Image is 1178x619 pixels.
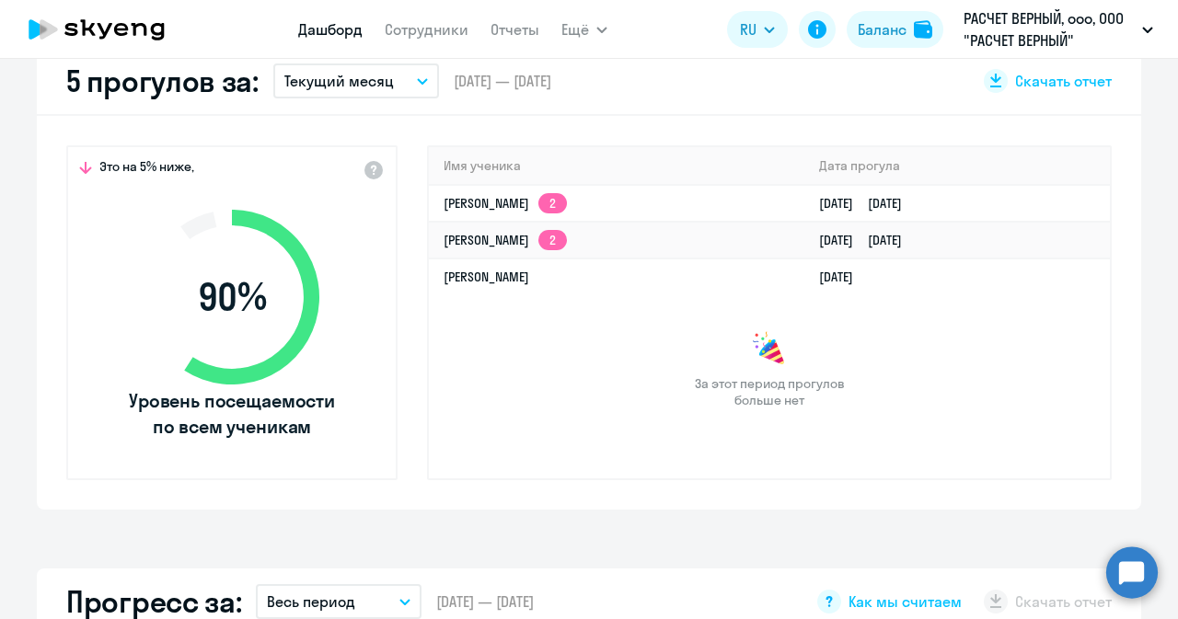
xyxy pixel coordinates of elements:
button: Весь период [256,584,422,619]
a: [PERSON_NAME]2 [444,232,567,248]
button: Текущий месяц [273,63,439,98]
span: Скачать отчет [1015,71,1112,91]
p: Текущий месяц [284,70,394,92]
span: [DATE] — [DATE] [454,71,551,91]
span: Ещё [561,18,589,40]
button: Балансbalance [847,11,943,48]
a: Сотрудники [385,20,468,39]
div: Баланс [858,18,907,40]
span: [DATE] — [DATE] [436,591,534,612]
a: [DATE][DATE] [819,232,917,248]
span: RU [740,18,756,40]
a: Отчеты [491,20,539,39]
a: [PERSON_NAME] [444,269,529,285]
button: RU [727,11,788,48]
a: [DATE][DATE] [819,195,917,212]
img: balance [914,20,932,39]
span: За этот период прогулов больше нет [692,375,847,408]
span: Как мы считаем [849,591,962,612]
app-skyeng-badge: 2 [538,230,567,250]
th: Имя ученика [429,147,804,185]
a: Дашборд [298,20,363,39]
button: Ещё [561,11,607,48]
th: Дата прогула [804,147,1110,185]
a: [DATE] [819,269,868,285]
p: РАСЧЕТ ВЕРНЫЙ, ооо, ООО "РАСЧЕТ ВЕРНЫЙ" [964,7,1135,52]
h2: 5 прогулов за: [66,63,259,99]
a: [PERSON_NAME]2 [444,195,567,212]
span: Это на 5% ниже, [99,158,194,180]
app-skyeng-badge: 2 [538,193,567,213]
span: Уровень посещаемости по всем ученикам [126,388,338,440]
p: Весь период [267,590,355,613]
button: РАСЧЕТ ВЕРНЫЙ, ооо, ООО "РАСЧЕТ ВЕРНЫЙ" [954,7,1162,52]
span: 90 % [126,275,338,319]
img: congrats [751,331,788,368]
